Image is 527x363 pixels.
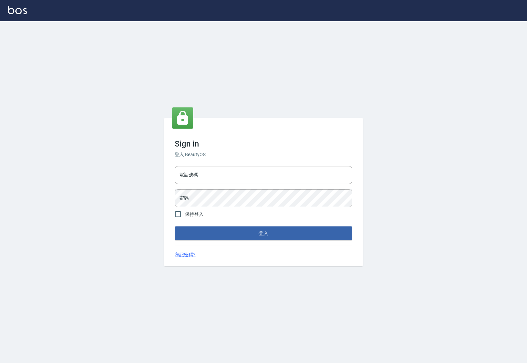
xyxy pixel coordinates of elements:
[185,211,204,218] span: 保持登入
[175,226,352,240] button: 登入
[175,139,352,149] h3: Sign in
[175,151,352,158] h6: 登入 BeautyOS
[8,6,27,14] img: Logo
[175,251,196,258] a: 忘記密碼?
